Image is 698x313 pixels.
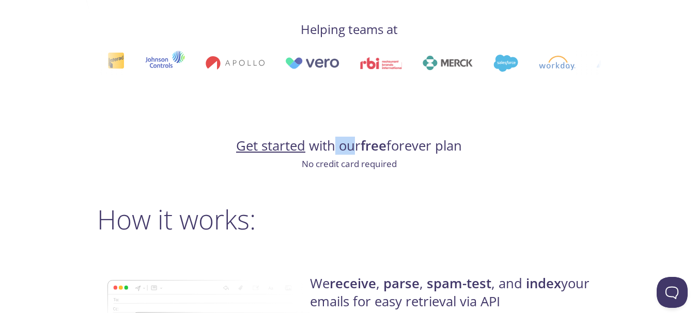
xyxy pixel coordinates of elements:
[97,204,601,235] h2: How it works:
[361,137,386,155] strong: free
[97,157,601,171] p: No credit card required
[145,51,185,75] img: johnsoncontrols
[383,274,420,292] strong: parse
[360,57,402,69] img: rbi
[97,137,601,155] h4: with our forever plan
[285,57,340,69] img: vero
[657,277,688,308] iframe: Help Scout Beacon - Open
[423,56,473,70] img: merck
[97,21,601,38] h4: Helping teams at
[206,56,265,70] img: apollo
[539,56,576,70] img: workday
[427,274,491,292] strong: spam-test
[526,274,561,292] strong: index
[330,274,376,292] strong: receive
[493,55,518,72] img: salesforce
[236,137,305,155] a: Get started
